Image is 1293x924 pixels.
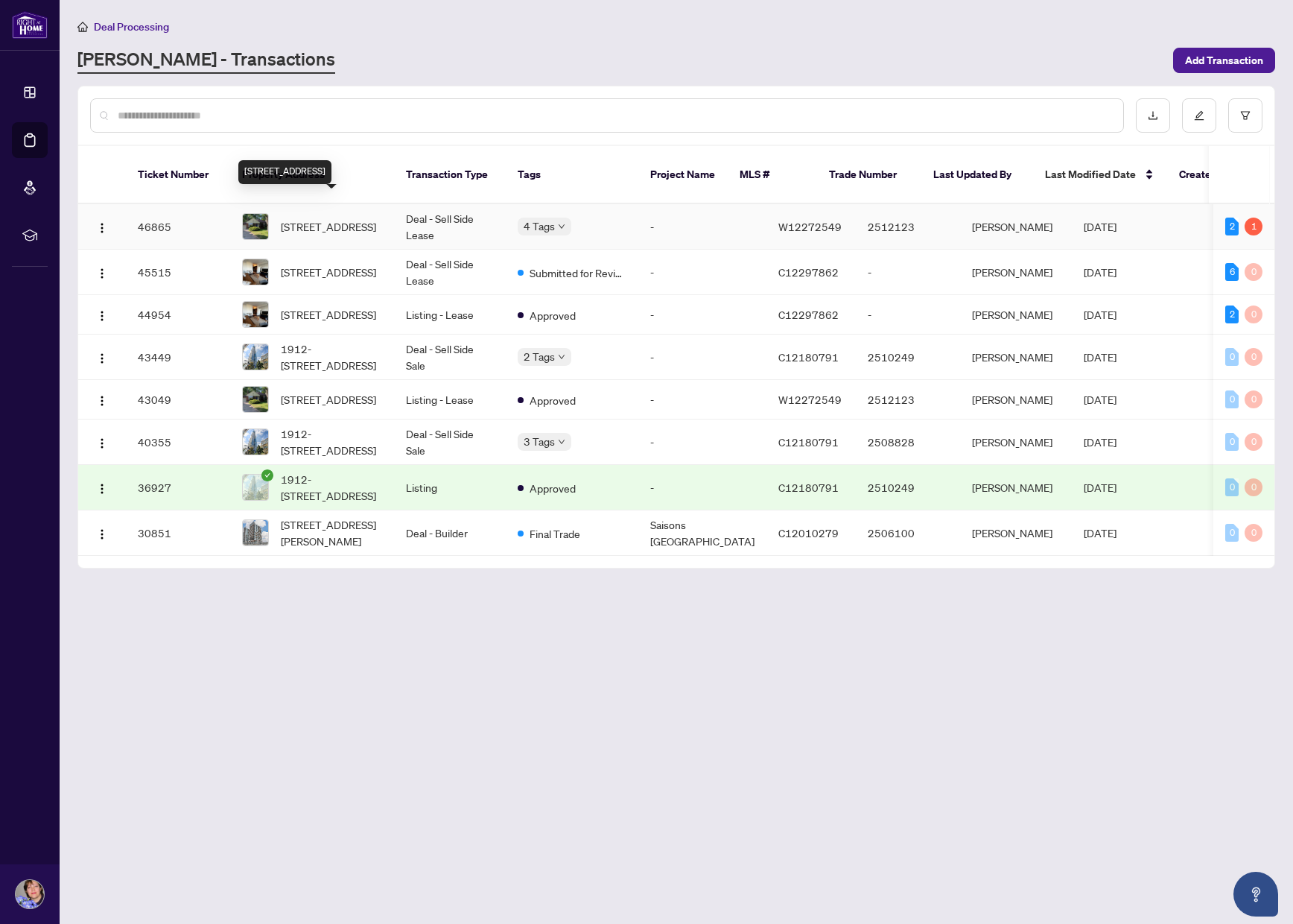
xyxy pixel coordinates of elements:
[1194,110,1204,121] span: edit
[638,335,766,380] td: -
[778,526,839,539] span: C12010279
[90,215,114,238] button: Logo
[960,465,1072,510] td: [PERSON_NAME]
[281,264,376,280] span: [STREET_ADDRESS]
[1185,48,1263,72] span: Add Transaction
[778,435,839,449] span: C12180791
[96,483,108,495] img: Logo
[1084,220,1116,233] span: [DATE]
[1084,393,1116,406] span: [DATE]
[394,335,506,380] td: Deal - Sell Side Sale
[96,352,108,364] img: Logo
[96,222,108,234] img: Logo
[778,220,842,233] span: W12272549
[1225,218,1239,235] div: 2
[530,525,580,542] span: Final Trade
[126,510,230,556] td: 30851
[778,481,839,494] span: C12180791
[558,353,565,361] span: down
[778,308,839,321] span: C12297862
[96,437,108,449] img: Logo
[960,335,1072,380] td: [PERSON_NAME]
[1245,348,1262,366] div: 0
[778,393,842,406] span: W12272549
[558,438,565,446] span: down
[1228,98,1262,133] button: filter
[960,380,1072,420] td: [PERSON_NAME]
[243,475,268,500] img: thumbnail-img
[778,265,839,279] span: C12297862
[243,214,268,239] img: thumbnail-img
[90,345,114,369] button: Logo
[90,260,114,284] button: Logo
[281,425,382,458] span: 1912-[STREET_ADDRESS]
[638,295,766,335] td: -
[524,218,555,235] span: 4 Tags
[394,295,506,335] td: Listing - Lease
[90,387,114,411] button: Logo
[126,335,230,380] td: 43449
[1148,110,1158,121] span: download
[524,348,555,365] span: 2 Tags
[817,146,921,204] th: Trade Number
[1245,478,1262,496] div: 0
[126,146,230,204] th: Ticket Number
[394,510,506,556] td: Deal - Builder
[506,146,638,204] th: Tags
[524,433,555,450] span: 3 Tags
[558,223,565,230] span: down
[1245,218,1262,235] div: 1
[1245,263,1262,281] div: 0
[960,204,1072,250] td: [PERSON_NAME]
[856,335,960,380] td: 2510249
[126,250,230,295] td: 45515
[261,469,273,481] span: check-circle
[243,259,268,285] img: thumbnail-img
[856,295,960,335] td: -
[96,268,108,279] img: Logo
[90,303,114,326] button: Logo
[856,510,960,556] td: 2506100
[960,510,1072,556] td: [PERSON_NAME]
[90,521,114,545] button: Logo
[1245,390,1262,408] div: 0
[126,380,230,420] td: 43049
[12,11,48,39] img: logo
[1136,98,1170,133] button: download
[1233,872,1278,917] button: Open asap
[638,420,766,465] td: -
[96,395,108,407] img: Logo
[126,420,230,465] td: 40355
[960,250,1072,295] td: [PERSON_NAME]
[1225,263,1239,281] div: 6
[96,310,108,322] img: Logo
[856,250,960,295] td: -
[16,880,44,908] img: Profile Icon
[230,146,394,204] th: Property Address
[394,465,506,510] td: Listing
[1245,524,1262,542] div: 0
[960,420,1072,465] td: [PERSON_NAME]
[638,380,766,420] td: -
[394,380,506,420] td: Listing - Lease
[281,391,376,408] span: [STREET_ADDRESS]
[126,204,230,250] td: 46865
[281,306,376,323] span: [STREET_ADDRESS]
[1225,348,1239,366] div: 0
[394,420,506,465] td: Deal - Sell Side Sale
[243,302,268,327] img: thumbnail-img
[1225,524,1239,542] div: 0
[856,204,960,250] td: 2512123
[394,250,506,295] td: Deal - Sell Side Lease
[96,528,108,540] img: Logo
[638,465,766,510] td: -
[856,380,960,420] td: 2512123
[243,387,268,412] img: thumbnail-img
[1245,433,1262,451] div: 0
[1225,478,1239,496] div: 0
[126,295,230,335] td: 44954
[1084,350,1116,364] span: [DATE]
[1182,98,1216,133] button: edit
[77,47,335,74] a: [PERSON_NAME] - Transactions
[243,344,268,370] img: thumbnail-img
